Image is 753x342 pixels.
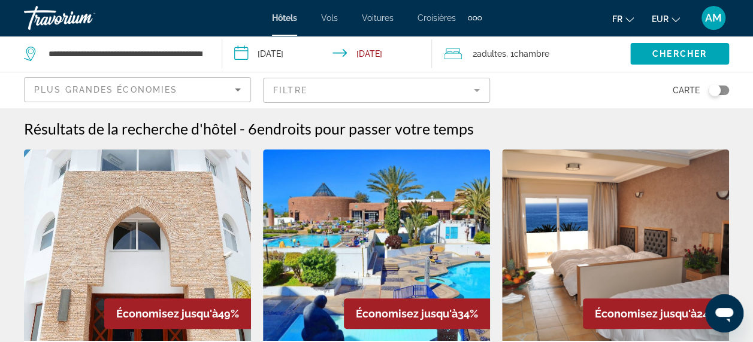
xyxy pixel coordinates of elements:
[272,13,297,23] a: Hôtels
[34,83,241,97] mat-select: Sort by
[240,120,245,138] span: -
[595,307,697,320] span: Économisez jusqu'à
[257,120,474,138] span: endroits pour passer votre temps
[222,36,433,72] button: Check-in date: Oct 3, 2025 Check-out date: Oct 10, 2025
[418,13,456,23] a: Croisières
[248,120,474,138] h2: 6
[506,45,549,62] span: , 1
[432,36,630,72] button: Travelers: 2 adults, 0 children
[24,120,237,138] h1: Résultats de la recherche d'hôtel
[698,5,729,30] button: User Menu
[502,149,729,341] img: Hotel image
[116,307,218,320] span: Économisez jusqu'à
[583,298,729,329] div: 24%
[356,307,458,320] span: Économisez jusqu'à
[705,294,743,332] iframe: Bouton de lancement de la fenêtre de messagerie
[263,149,490,341] img: Hotel image
[344,298,490,329] div: 34%
[468,8,482,28] button: Extra navigation items
[700,85,729,96] button: Toggle map
[362,13,394,23] a: Voitures
[24,2,144,33] a: Travorium
[652,49,707,59] span: Chercher
[652,10,680,28] button: Change currency
[630,43,729,65] button: Chercher
[104,298,251,329] div: 49%
[673,82,700,99] span: Carte
[24,149,251,341] img: Hotel image
[263,77,490,103] button: Filter
[705,12,722,24] span: AM
[652,14,669,24] span: EUR
[612,10,634,28] button: Change language
[321,13,338,23] a: Vols
[514,49,549,59] span: Chambre
[473,45,506,62] span: 2
[477,49,506,59] span: Adultes
[34,85,177,94] span: Plus grandes économies
[612,14,622,24] span: fr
